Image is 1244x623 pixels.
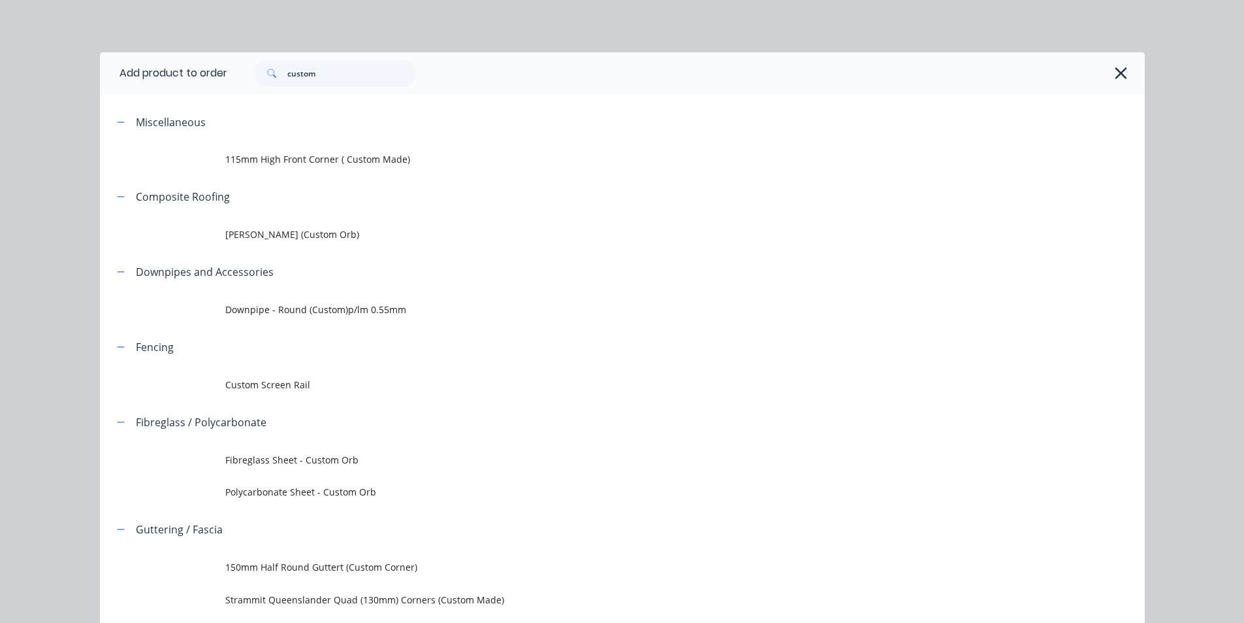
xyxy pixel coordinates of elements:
span: [PERSON_NAME] (Custom Orb) [225,227,961,241]
div: Fencing [136,339,174,355]
span: 115mm High Front Corner ( Custom Made) [225,152,961,166]
div: Miscellaneous [136,114,206,130]
div: Add product to order [100,52,227,94]
span: Downpipe - Round (Custom)p/lm 0.55mm [225,303,961,316]
span: Polycarbonate Sheet - Custom Orb [225,485,961,499]
span: Strammit Queenslander Quad (130mm) Corners (Custom Made) [225,593,961,607]
input: Search... [287,60,417,86]
span: 150mm Half Round Guttert (Custom Corner) [225,560,961,574]
div: Guttering / Fascia [136,522,223,537]
div: Downpipes and Accessories [136,264,274,280]
span: Fibreglass Sheet - Custom Orb [225,453,961,467]
span: Custom Screen Rail [225,378,961,392]
div: Composite Roofing [136,189,230,205]
div: Fibreglass / Polycarbonate [136,414,266,430]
